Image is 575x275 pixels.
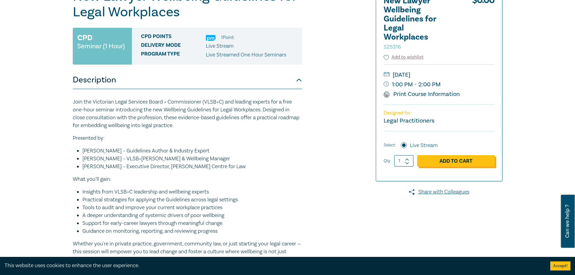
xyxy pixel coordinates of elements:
[77,32,92,43] h3: CPD
[77,43,125,49] small: Seminar (1 Hour)
[417,155,495,167] a: Add to Cart
[82,188,302,196] li: Insights from VLSB+C leadership and wellbeing experts
[384,70,495,80] small: [DATE]
[82,196,302,204] li: Practical strategies for applying the Guidelines across legal settings
[82,155,302,163] li: [PERSON_NAME] – VLSB+[PERSON_NAME] & Wellbeing Manager
[384,110,495,116] p: Designed for
[384,43,401,50] small: S25316
[73,240,302,264] p: Whether you're in private practice, government, community law, or just starting your legal career...
[82,219,302,227] li: Support for early-career lawyers through meaningful change
[82,212,302,219] li: A deeper understanding of systemic drivers of poor wellbeing
[410,142,438,149] label: Live Stream
[82,227,302,235] li: Guidance on monitoring, reporting, and reviewing progress
[384,90,460,98] a: Print Course Information
[384,117,434,125] small: Legal Practitioners
[384,54,424,61] button: Add to wishlist
[384,142,396,149] span: Select:
[206,43,234,50] span: Live Stream
[73,175,302,183] p: What you’ll gain:
[550,261,570,270] button: Accept cookies
[82,163,302,171] li: [PERSON_NAME] – Executive Director, [PERSON_NAME] Centre for Law
[82,204,302,212] li: Tools to audit and improve your current workplace practices
[73,98,302,130] p: Join the Victorian Legal Services Board + Commissioner (VLSB+C) and leading experts for a free on...
[376,188,503,196] a: Share with Colleagues
[394,155,414,167] input: 1
[73,134,302,142] p: Presented by:
[82,147,302,155] li: [PERSON_NAME] – Guidelines Author & Industry Expert
[221,34,234,41] li: 1 Point
[206,35,216,41] img: Practice Management & Business Skills
[141,34,206,41] span: CPD Points
[384,158,390,164] label: Qty
[564,198,570,244] span: Can we help ?
[206,51,286,59] p: Live Streamed One Hour Seminars
[141,51,206,59] span: Program type
[141,42,206,50] span: Delivery Mode
[384,80,495,89] small: 1:00 PM - 2:00 PM
[5,262,541,270] div: This website uses cookies to enhance the user experience.
[73,71,302,89] button: Description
